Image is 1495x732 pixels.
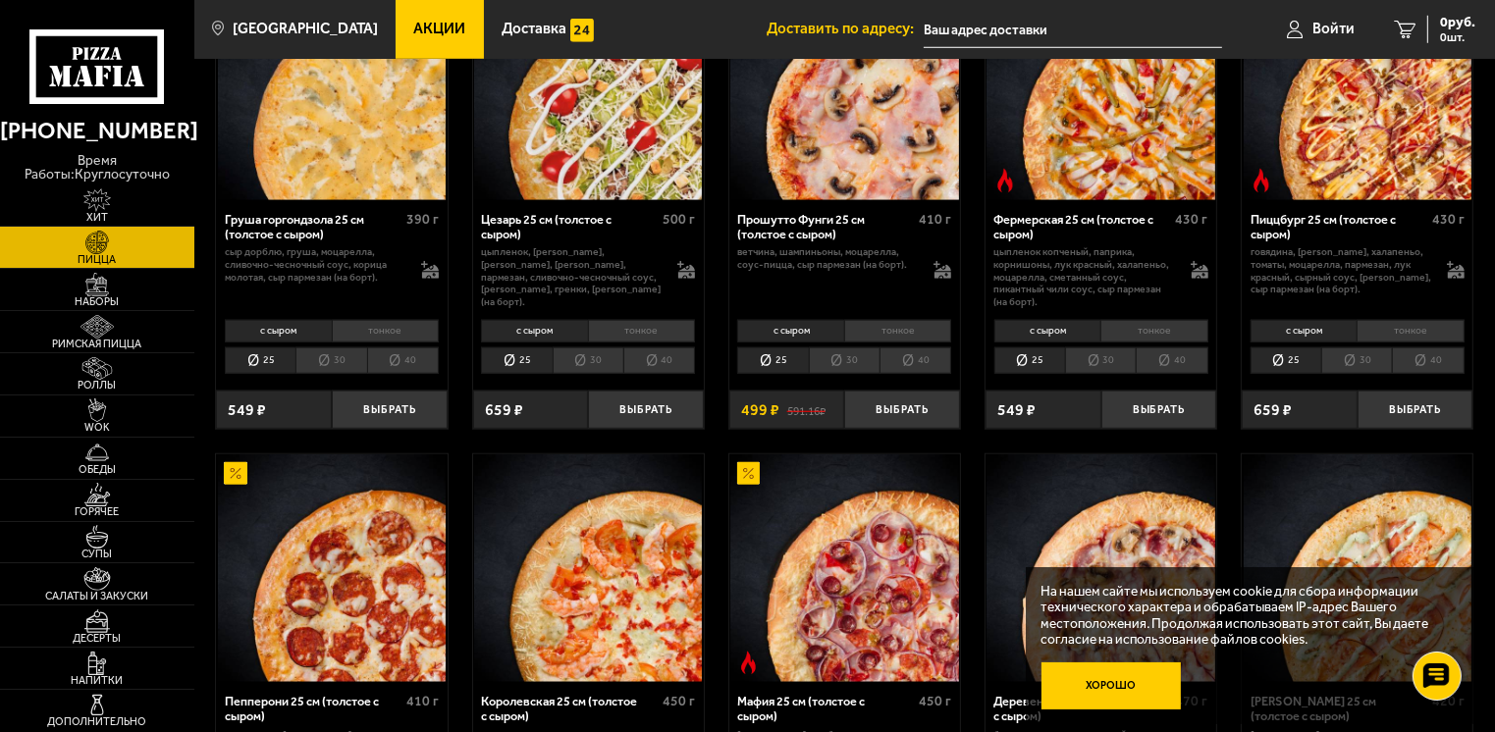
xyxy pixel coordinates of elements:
[993,169,1017,192] img: Острое блюдо
[1357,320,1464,342] li: тонкое
[332,391,448,429] button: Выбрать
[1440,31,1475,43] span: 0 шт.
[994,246,1175,308] p: цыпленок копченый, паприка, корнишоны, лук красный, халапеньо, моцарелла, сметанный соус, пикантн...
[1440,16,1475,29] span: 0 руб.
[880,347,951,375] li: 40
[1251,320,1357,342] li: с сыром
[729,454,960,682] a: АкционныйОстрое блюдоМафия 25 см (толстое с сыром)
[737,212,914,241] div: Прошутто Фунги 25 см (толстое с сыром)
[737,462,761,486] img: Акционный
[924,12,1223,48] input: Ваш адрес доставки
[737,347,808,375] li: 25
[1432,211,1465,228] span: 430 г
[570,19,594,42] img: 15daf4d41897b9f0e9f617042186c801.svg
[809,347,880,375] li: 30
[1244,454,1471,682] img: Чикен Ранч 25 см (толстое с сыром)
[218,454,446,682] img: Пепперони 25 см (толстое с сыром)
[1041,583,1447,648] p: На нашем сайте мы используем cookie для сбора информации технического характера и обрабатываем IP...
[1242,454,1472,682] a: Чикен Ранч 25 см (толстое с сыром)
[225,212,401,241] div: Груша горгондзола 25 см (толстое с сыром)
[737,694,914,723] div: Мафия 25 см (толстое с сыром)
[730,454,958,682] img: Мафия 25 см (толстое с сыром)
[228,402,266,418] span: 549 ₽
[737,246,918,271] p: ветчина, шампиньоны, моцарелла, соус-пицца, сыр пармезан (на борт).
[994,694,1171,723] div: Деревенская 25 см (толстое с сыром)
[502,22,566,36] span: Доставка
[1041,662,1182,709] button: Хорошо
[1251,212,1427,241] div: Пиццбург 25 см (толстое с сыром)
[663,211,695,228] span: 500 г
[225,694,401,723] div: Пепперони 25 см (толстое с сыром)
[1100,320,1207,342] li: тонкое
[481,347,552,375] li: 25
[994,320,1100,342] li: с сыром
[997,402,1036,418] span: 549 ₽
[481,246,662,308] p: цыпленок, [PERSON_NAME], [PERSON_NAME], [PERSON_NAME], пармезан, сливочно-чесночный соус, [PERSON...
[1312,22,1355,36] span: Войти
[1065,347,1136,375] li: 30
[225,246,405,284] p: сыр дорблю, груша, моцарелла, сливочно-чесночный соус, корица молотая, сыр пармезан (на борт).
[737,652,761,675] img: Острое блюдо
[473,454,704,682] a: Королевская 25 см (толстое с сыром)
[1254,402,1292,418] span: 659 ₽
[767,22,924,36] span: Доставить по адресу:
[481,212,658,241] div: Цезарь 25 см (толстое с сыром)
[588,391,704,429] button: Выбрать
[1251,347,1321,375] li: 25
[994,347,1065,375] li: 25
[474,454,702,682] img: Королевская 25 см (толстое с сыром)
[1392,347,1464,375] li: 40
[1250,169,1273,192] img: Острое блюдо
[623,347,695,375] li: 40
[481,320,587,342] li: с сыром
[233,22,378,36] span: [GEOGRAPHIC_DATA]
[225,347,295,375] li: 25
[332,320,439,342] li: тонкое
[295,347,366,375] li: 30
[844,391,960,429] button: Выбрать
[406,693,439,709] span: 410 г
[994,212,1171,241] div: Фермерская 25 см (толстое с сыром)
[485,402,523,418] span: 659 ₽
[216,454,447,682] a: АкционныйПепперони 25 см (толстое с сыром)
[1136,347,1207,375] li: 40
[919,693,951,709] span: 450 г
[1251,246,1431,296] p: говядина, [PERSON_NAME], халапеньо, томаты, моцарелла, пармезан, лук красный, сырный соус, [PERSO...
[1358,391,1473,429] button: Выбрать
[588,320,695,342] li: тонкое
[225,320,331,342] li: с сыром
[1321,347,1392,375] li: 30
[406,211,439,228] span: 390 г
[553,347,623,375] li: 30
[919,211,951,228] span: 410 г
[737,320,843,342] li: с сыром
[741,402,779,418] span: 499 ₽
[663,693,695,709] span: 450 г
[367,347,439,375] li: 40
[987,454,1214,682] img: Деревенская 25 см (толстое с сыром)
[224,462,247,486] img: Акционный
[414,22,466,36] span: Акции
[787,402,826,418] s: 591.16 ₽
[1176,211,1208,228] span: 430 г
[844,320,951,342] li: тонкое
[1101,391,1217,429] button: Выбрать
[986,454,1216,682] a: Деревенская 25 см (толстое с сыром)
[481,694,658,723] div: Королевская 25 см (толстое с сыром)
